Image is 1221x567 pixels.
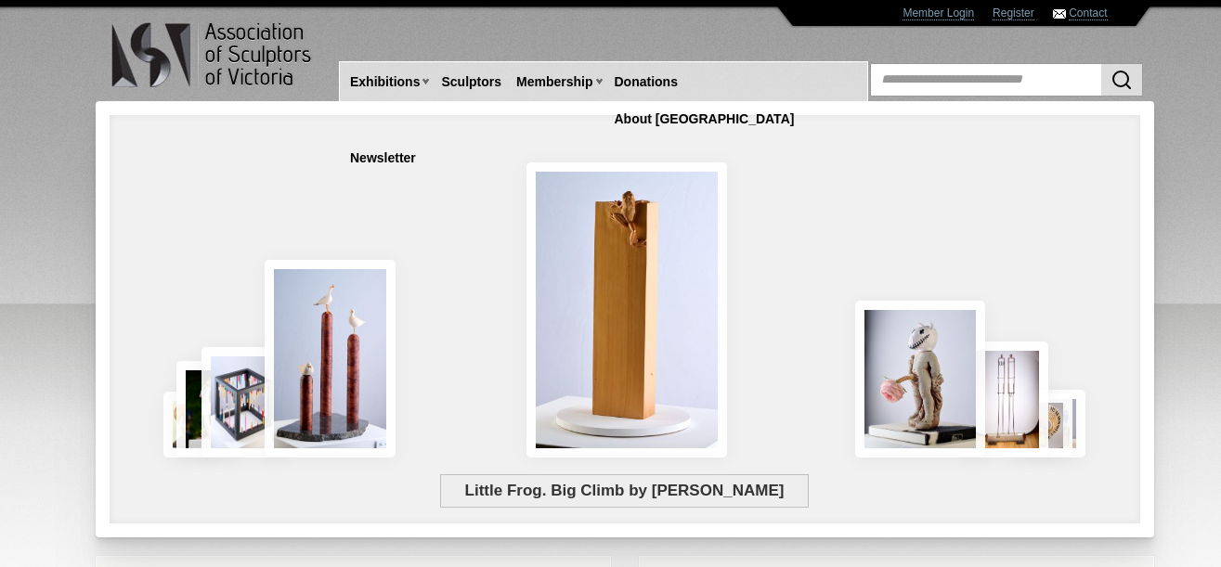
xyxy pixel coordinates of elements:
img: Swingers [964,341,1048,457]
a: Membership [509,65,600,99]
a: Register [993,6,1034,20]
img: logo.png [110,19,315,92]
img: Rising Tides [265,260,396,457]
img: Waiting together for the Home coming [1037,390,1085,457]
a: Exhibitions [343,65,427,99]
img: Little Frog. Big Climb [526,162,727,457]
a: Member Login [903,6,974,20]
a: Contact [1069,6,1107,20]
a: Donations [607,65,685,99]
a: Newsletter [343,141,423,175]
img: Let There Be Light [855,301,986,457]
img: Search [1111,69,1133,91]
img: Contact ASV [1053,9,1066,19]
span: Little Frog. Big Climb by [PERSON_NAME] [440,474,809,508]
a: About [GEOGRAPHIC_DATA] [607,102,802,136]
a: Sculptors [434,65,509,99]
